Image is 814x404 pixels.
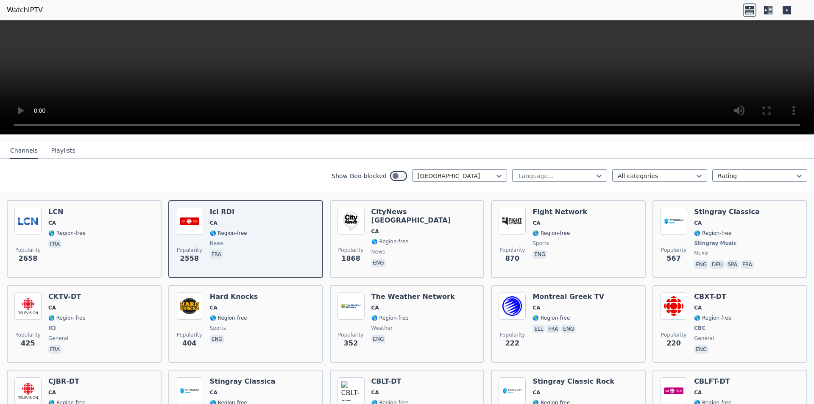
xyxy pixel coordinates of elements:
[48,240,61,248] p: fra
[180,254,199,264] span: 2558
[694,250,708,257] span: music
[371,377,409,386] h6: CBLT-DT
[694,325,705,332] span: CBC
[210,293,258,301] h6: Hard Knocks
[48,345,61,354] p: fra
[532,389,540,396] span: CA
[371,304,379,311] span: CA
[371,238,409,245] span: 🌎 Region-free
[371,208,477,225] h6: CityNews [GEOGRAPHIC_DATA]
[48,220,56,226] span: CA
[341,254,360,264] span: 1868
[19,254,38,264] span: 2658
[371,228,379,235] span: CA
[532,240,549,247] span: sports
[371,259,386,267] p: eng
[532,315,570,321] span: 🌎 Region-free
[741,260,754,269] p: fra
[48,304,56,311] span: CA
[532,377,614,386] h6: Stingray Classic Rock
[48,377,86,386] h6: CJBR-DT
[532,208,587,216] h6: Fight Network
[661,247,686,254] span: Popularity
[15,247,41,254] span: Popularity
[694,304,702,311] span: CA
[371,389,379,396] span: CA
[660,293,687,320] img: CBXT-DT
[210,208,247,216] h6: Ici RDI
[210,377,276,386] h6: Stingray Classica
[726,260,739,269] p: spa
[694,315,731,321] span: 🌎 Region-free
[210,315,247,321] span: 🌎 Region-free
[532,220,540,226] span: CA
[561,325,576,333] p: eng
[15,332,41,338] span: Popularity
[14,208,42,235] img: LCN
[51,143,75,159] button: Playlists
[48,325,56,332] span: ICI
[505,254,519,264] span: 870
[371,335,386,343] p: eng
[210,389,217,396] span: CA
[694,230,731,237] span: 🌎 Region-free
[505,338,519,348] span: 222
[694,240,736,247] span: Stingray Music
[694,345,708,354] p: eng
[10,143,38,159] button: Channels
[182,338,196,348] span: 404
[532,230,570,237] span: 🌎 Region-free
[210,335,224,343] p: eng
[176,293,203,320] img: Hard Knocks
[210,230,247,237] span: 🌎 Region-free
[48,335,68,342] span: general
[499,293,526,320] img: Montreal Greek TV
[694,260,708,269] p: eng
[332,172,387,180] label: Show Geo-blocked
[694,335,714,342] span: general
[694,208,760,216] h6: Stingray Classica
[21,338,35,348] span: 425
[694,389,702,396] span: CA
[344,338,358,348] span: 352
[48,293,86,301] h6: CKTV-DT
[371,293,455,301] h6: The Weather Network
[694,220,702,226] span: CA
[210,250,223,259] p: fra
[499,332,525,338] span: Popularity
[666,338,680,348] span: 220
[661,332,686,338] span: Popularity
[177,332,202,338] span: Popularity
[532,293,604,301] h6: Montreal Greek TV
[337,293,365,320] img: The Weather Network
[210,304,217,311] span: CA
[499,247,525,254] span: Popularity
[371,315,409,321] span: 🌎 Region-free
[532,250,547,259] p: eng
[176,208,203,235] img: Ici RDI
[694,293,731,301] h6: CBXT-DT
[546,325,560,333] p: fra
[371,325,393,332] span: weather
[210,220,217,226] span: CA
[371,248,385,255] span: news
[14,293,42,320] img: CKTV-DT
[7,5,43,15] a: WatchIPTV
[532,304,540,311] span: CA
[48,208,86,216] h6: LCN
[210,240,223,247] span: news
[499,208,526,235] img: Fight Network
[48,315,86,321] span: 🌎 Region-free
[666,254,680,264] span: 567
[338,247,364,254] span: Popularity
[337,208,365,235] img: CityNews Toronto
[210,325,226,332] span: sports
[694,377,731,386] h6: CBLFT-DT
[532,325,545,333] p: ell
[338,332,364,338] span: Popularity
[660,208,687,235] img: Stingray Classica
[48,230,86,237] span: 🌎 Region-free
[48,389,56,396] span: CA
[710,260,725,269] p: deu
[177,247,202,254] span: Popularity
